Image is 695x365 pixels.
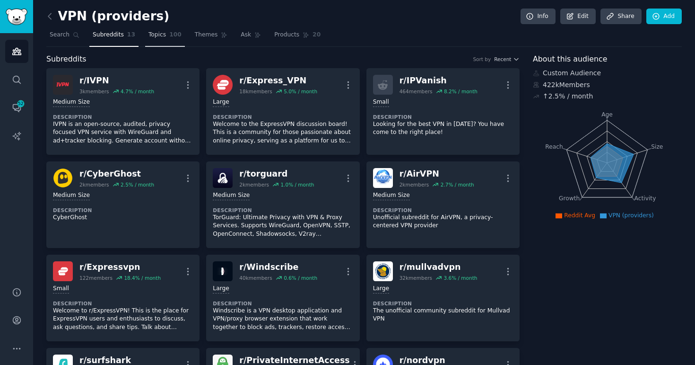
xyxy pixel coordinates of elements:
[79,181,109,188] div: 2k members
[53,98,90,107] div: Medium Size
[53,120,193,145] p: IVPN is an open-source, audited, privacy focused VPN service with WireGuard and ad+tracker blocki...
[444,88,478,95] div: 8.2 % / month
[271,27,324,47] a: Products20
[366,68,520,155] a: r/IPVanish464members8.2% / monthSmallDescriptionLooking for the best VPN in [DATE]? You have come...
[53,207,193,214] dt: Description
[366,161,520,248] a: AirVPNr/AirVPN2kmembers2.7% / monthMedium SizeDescriptionUnofficial subreddit for AirVPN, a priva...
[213,207,353,214] dt: Description
[148,31,166,39] span: Topics
[239,75,317,87] div: r/ Express_VPN
[213,261,233,281] img: Windscribe
[191,27,231,47] a: Themes
[521,9,556,25] a: Info
[237,27,264,47] a: Ask
[79,75,154,87] div: r/ IVPN
[53,285,69,294] div: Small
[533,68,682,78] div: Custom Audience
[239,275,272,281] div: 40k members
[213,168,233,188] img: torguard
[373,120,513,137] p: Looking for the best VPN in [DATE]? You have come to the right place!
[564,212,595,219] span: Reddit Avg
[313,31,321,39] span: 20
[443,275,477,281] div: 3.6 % / month
[373,168,393,188] img: AirVPN
[50,31,69,39] span: Search
[213,300,353,307] dt: Description
[441,181,474,188] div: 2.7 % / month
[46,68,200,155] a: IVPNr/IVPN3kmembers4.7% / monthMedium SizeDescriptionIVPN is an open-source, audited, privacy foc...
[46,161,200,248] a: CyberGhostr/CyberGhost2kmembers2.5% / monthMedium SizeDescriptionCyberGhost
[608,212,654,219] span: VPN (providers)
[373,214,513,230] p: Unofficial subreddit for AirVPN, a privacy-centered VPN provider
[213,191,250,200] div: Medium Size
[206,161,359,248] a: torguardr/torguard2kmembers1.0% / monthMedium SizeDescriptionTorGuard: Ultimate Privacy with VPN ...
[213,307,353,332] p: Windscribe is a VPN desktop application and VPN/proxy browser extension that work together to blo...
[366,255,520,341] a: mullvadvpnr/mullvadvpn32kmembers3.6% / monthLargeDescriptionThe unofficial community subreddit fo...
[400,88,433,95] div: 464 members
[79,88,109,95] div: 3k members
[473,56,491,62] div: Sort by
[239,261,317,273] div: r/ Windscribe
[545,143,563,150] tspan: Reach
[79,261,161,273] div: r/ Expressvpn
[651,143,663,150] tspan: Size
[53,114,193,120] dt: Description
[400,261,478,273] div: r/ mullvadvpn
[533,53,607,65] span: About this audience
[213,120,353,145] p: Welcome to the ExpressVPN discussion board! This is a community for those passionate about online...
[373,98,389,107] div: Small
[400,275,432,281] div: 32k members
[213,114,353,120] dt: Description
[89,27,139,47] a: Subreddits13
[600,9,641,25] a: Share
[646,9,682,25] a: Add
[239,88,272,95] div: 18k members
[213,214,353,239] p: TorGuard: Ultimate Privacy with VPN & Proxy Services. Supports WireGuard, OpenVPN, SSTP, OpenConn...
[53,300,193,307] dt: Description
[46,27,83,47] a: Search
[533,80,682,90] div: 422k Members
[373,307,513,323] p: The unofficial community subreddit for Mullvad VPN
[213,98,229,107] div: Large
[145,27,185,47] a: Topics100
[239,168,314,180] div: r/ torguard
[206,255,359,341] a: Windscriber/Windscribe40kmembers0.6% / monthLargeDescriptionWindscribe is a VPN desktop applicati...
[124,275,161,281] div: 18.4 % / month
[284,275,317,281] div: 0.6 % / month
[53,307,193,332] p: Welcome to r/ExpressVPN! This is the place for ExpressVPN users and enthusiasts to discuss, ask q...
[494,56,520,62] button: Recent
[17,100,25,107] span: 52
[46,9,169,24] h2: VPN (providers)
[53,261,73,281] img: Expressvpn
[373,300,513,307] dt: Description
[284,88,317,95] div: 5.0 % / month
[373,191,410,200] div: Medium Size
[400,75,478,87] div: r/ IPVanish
[46,255,200,341] a: Expressvpnr/Expressvpn122members18.4% / monthSmallDescriptionWelcome to r/ExpressVPN! This is the...
[127,31,135,39] span: 13
[494,56,511,62] span: Recent
[559,195,580,202] tspan: Growth
[79,168,154,180] div: r/ CyberGhost
[5,96,28,119] a: 52
[213,75,233,95] img: Express_VPN
[560,9,596,25] a: Edit
[206,68,359,155] a: Express_VPNr/Express_VPN18kmembers5.0% / monthLargeDescriptionWelcome to the ExpressVPN discussio...
[6,9,27,25] img: GummySearch logo
[373,207,513,214] dt: Description
[373,285,389,294] div: Large
[79,275,113,281] div: 122 members
[400,168,474,180] div: r/ AirVPN
[241,31,251,39] span: Ask
[53,168,73,188] img: CyberGhost
[239,181,269,188] div: 2k members
[93,31,124,39] span: Subreddits
[195,31,218,39] span: Themes
[543,91,593,101] div: ↑ 2.5 % / month
[121,88,154,95] div: 4.7 % / month
[400,181,429,188] div: 2k members
[373,114,513,120] dt: Description
[373,261,393,281] img: mullvadvpn
[53,214,193,222] p: CyberGhost
[280,181,314,188] div: 1.0 % / month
